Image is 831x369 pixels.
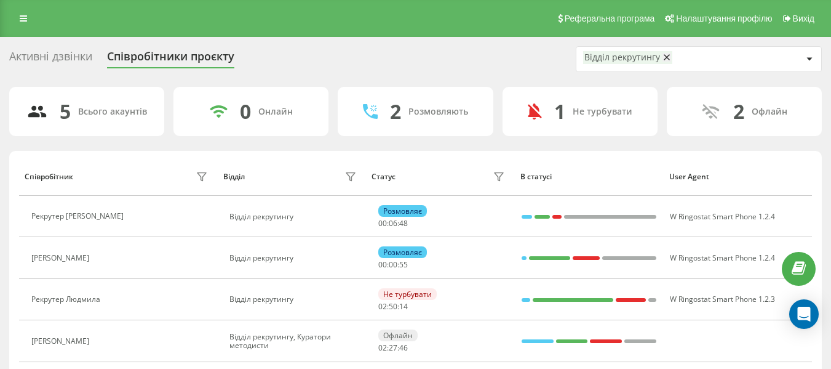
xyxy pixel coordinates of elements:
div: В статусі [520,172,658,181]
div: Розмовляє [378,205,427,217]
span: 14 [399,301,408,312]
div: : : [378,219,408,228]
div: User Agent [669,172,806,181]
div: Співробітники проєкту [107,50,234,69]
span: Вихід [793,14,814,23]
div: Відділ рекрутингу, Куратори методисти [229,333,359,351]
span: W Ringostat Smart Phone 1.2.3 [670,294,775,304]
div: : : [378,344,408,352]
div: Розмовляє [378,246,427,258]
span: 27 [389,343,397,353]
div: Рекрутер [PERSON_NAME] [31,212,127,221]
div: Відділ [223,172,245,181]
div: Розмовляють [408,107,468,117]
div: Офлайн [752,107,787,117]
div: Активні дзвінки [9,50,92,69]
div: Всього акаунтів [78,107,147,117]
span: 50 [389,301,397,312]
div: Рекрутер Людмила [31,295,103,304]
div: [PERSON_NAME] [31,254,92,262]
div: 1 [554,100,565,123]
div: Відділ рекрутингу [229,295,359,304]
div: Відділ рекрутингу [584,52,660,63]
div: : : [378,302,408,311]
div: 2 [733,100,744,123]
span: 55 [399,259,408,270]
span: 06 [389,218,397,229]
div: Open Intercom Messenger [789,299,819,329]
span: 02 [378,301,387,312]
span: W Ringostat Smart Phone 1.2.4 [670,211,775,222]
div: Відділ рекрутингу [229,213,359,221]
div: Статус [372,172,396,181]
span: 00 [378,259,387,270]
div: 2 [390,100,401,123]
span: W Ringostat Smart Phone 1.2.4 [670,253,775,263]
span: 48 [399,218,408,229]
span: 46 [399,343,408,353]
div: 5 [60,100,71,123]
div: Відділ рекрутингу [229,254,359,262]
span: Налаштування профілю [676,14,772,23]
div: Не турбувати [573,107,632,117]
div: Онлайн [258,107,293,117]
span: 00 [378,218,387,229]
span: Реферальна програма [565,14,655,23]
div: 0 [240,100,251,123]
div: [PERSON_NAME] [31,337,92,346]
div: : : [378,261,408,269]
span: 00 [389,259,397,270]
div: Не турбувати [378,288,437,300]
div: Співробітник [25,172,73,181]
div: Офлайн [378,330,418,341]
span: 02 [378,343,387,353]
